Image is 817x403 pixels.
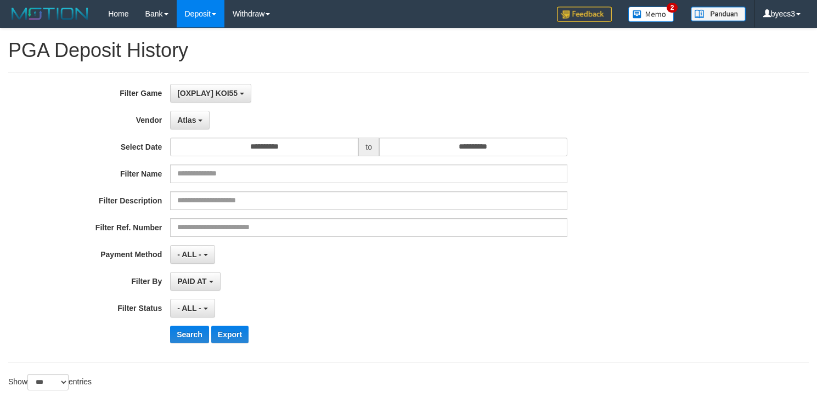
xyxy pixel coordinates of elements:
[170,272,220,291] button: PAID AT
[211,326,249,343] button: Export
[691,7,746,21] img: panduan.png
[170,84,251,103] button: [OXPLAY] KOI55
[8,39,809,61] h1: PGA Deposit History
[557,7,612,22] img: Feedback.jpg
[177,116,196,124] span: Atlas
[177,277,206,286] span: PAID AT
[8,374,92,390] label: Show entries
[8,5,92,22] img: MOTION_logo.png
[628,7,674,22] img: Button%20Memo.svg
[170,111,210,129] button: Atlas
[170,299,215,317] button: - ALL -
[170,245,215,264] button: - ALL -
[177,250,201,259] span: - ALL -
[170,326,209,343] button: Search
[667,3,678,13] span: 2
[177,89,238,98] span: [OXPLAY] KOI55
[177,304,201,313] span: - ALL -
[27,374,69,390] select: Showentries
[358,138,379,156] span: to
